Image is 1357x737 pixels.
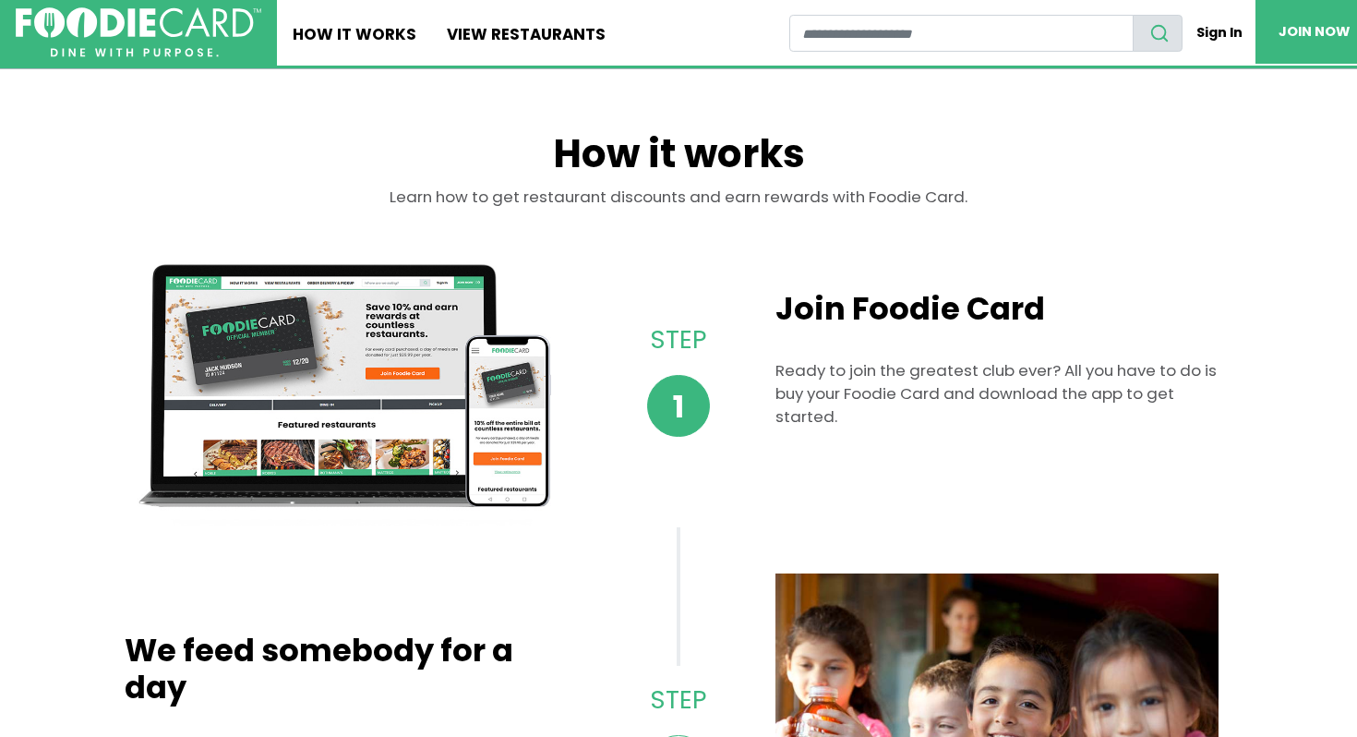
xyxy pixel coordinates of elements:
[16,7,261,57] img: FoodieCard; Eat, Drink, Save, Donate
[647,375,709,437] span: 1
[125,186,1232,232] div: Learn how to get restaurant discounts and earn rewards with Foodie Card.
[125,131,1232,186] h1: How it works
[626,321,730,359] p: Step
[125,633,568,707] h2: We feed somebody for a day
[775,291,1219,328] h2: Join Foodie Card
[1133,15,1183,52] button: search
[789,15,1134,52] input: restaurant search
[1183,15,1255,51] a: Sign In
[775,359,1219,429] p: Ready to join the greatest club ever? All you have to do is buy your Foodie Card and download the...
[626,682,730,719] p: Step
